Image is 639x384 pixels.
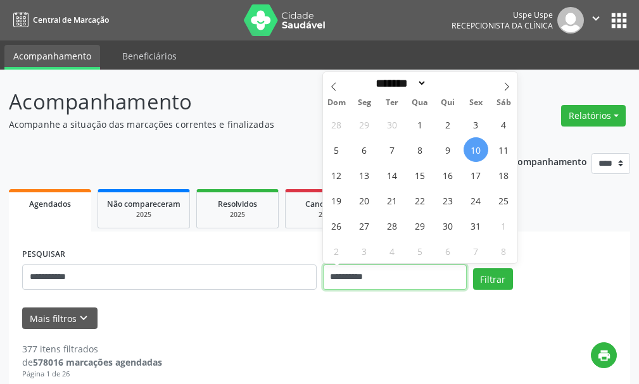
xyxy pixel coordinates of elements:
span: Outubro 14, 2025 [380,163,405,187]
span: Outubro 3, 2025 [464,112,488,137]
span: Outubro 23, 2025 [436,188,460,213]
span: Outubro 24, 2025 [464,188,488,213]
p: Ano de acompanhamento [475,153,587,169]
div: 2025 [294,210,358,220]
i:  [589,11,603,25]
span: Novembro 2, 2025 [324,238,349,263]
span: Central de Marcação [33,15,109,25]
i: print [597,349,611,362]
span: Outubro 22, 2025 [408,188,433,213]
button: Mais filtroskeyboard_arrow_down [22,307,98,330]
span: Setembro 28, 2025 [324,112,349,137]
span: Outubro 10, 2025 [464,137,488,162]
div: de [22,356,162,369]
span: Novembro 8, 2025 [491,238,516,263]
span: Outubro 7, 2025 [380,137,405,162]
a: Central de Marcação [9,9,109,30]
span: Novembro 7, 2025 [464,238,488,263]
span: Recepcionista da clínica [452,20,553,31]
span: Outubro 26, 2025 [324,213,349,238]
span: Qua [406,99,434,107]
span: Setembro 30, 2025 [380,112,405,137]
span: Qui [434,99,462,107]
button:  [584,7,608,34]
span: Outubro 12, 2025 [324,163,349,187]
span: Outubro 27, 2025 [352,213,377,238]
p: Acompanhe a situação das marcações correntes e finalizadas [9,118,444,131]
span: Outubro 21, 2025 [380,188,405,213]
button: print [591,342,617,368]
span: Outubro 18, 2025 [491,163,516,187]
div: Uspe Uspe [452,9,553,20]
span: Novembro 1, 2025 [491,213,516,238]
label: PESQUISAR [22,245,65,264]
span: Outubro 28, 2025 [380,213,405,238]
span: Outubro 19, 2025 [324,188,349,213]
strong: 578016 marcações agendadas [33,356,162,368]
span: Outubro 17, 2025 [464,163,488,187]
span: Outubro 2, 2025 [436,112,460,137]
input: Year [427,77,469,90]
span: Outubro 5, 2025 [324,137,349,162]
span: Outubro 8, 2025 [408,137,433,162]
span: Ter [378,99,406,107]
select: Month [372,77,427,90]
span: Novembro 6, 2025 [436,238,460,263]
button: Relatórios [561,105,626,127]
img: img [557,7,584,34]
span: Sex [462,99,490,107]
span: Outubro 4, 2025 [491,112,516,137]
button: apps [608,9,630,32]
p: Acompanhamento [9,86,444,118]
span: Outubro 30, 2025 [436,213,460,238]
span: Agendados [29,199,71,209]
a: Acompanhamento [4,45,100,70]
div: Página 1 de 26 [22,369,162,380]
span: Setembro 29, 2025 [352,112,377,137]
span: Outubro 13, 2025 [352,163,377,187]
span: Novembro 3, 2025 [352,238,377,263]
span: Outubro 25, 2025 [491,188,516,213]
span: Resolvidos [218,199,257,209]
span: Outubro 20, 2025 [352,188,377,213]
span: Não compareceram [107,199,180,209]
span: Dom [323,99,351,107]
span: Outubro 6, 2025 [352,137,377,162]
span: Outubro 29, 2025 [408,213,433,238]
span: Outubro 16, 2025 [436,163,460,187]
span: Novembro 5, 2025 [408,238,433,263]
span: Novembro 4, 2025 [380,238,405,263]
span: Outubro 15, 2025 [408,163,433,187]
div: 2025 [206,210,269,220]
a: Beneficiários [113,45,186,67]
div: 377 itens filtrados [22,342,162,356]
span: Outubro 1, 2025 [408,112,433,137]
span: Outubro 31, 2025 [464,213,488,238]
span: Outubro 11, 2025 [491,137,516,162]
div: 2025 [107,210,180,220]
span: Cancelados [305,199,348,209]
i: keyboard_arrow_down [77,311,91,325]
span: Outubro 9, 2025 [436,137,460,162]
button: Filtrar [473,268,513,290]
span: Sáb [490,99,517,107]
span: Seg [350,99,378,107]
